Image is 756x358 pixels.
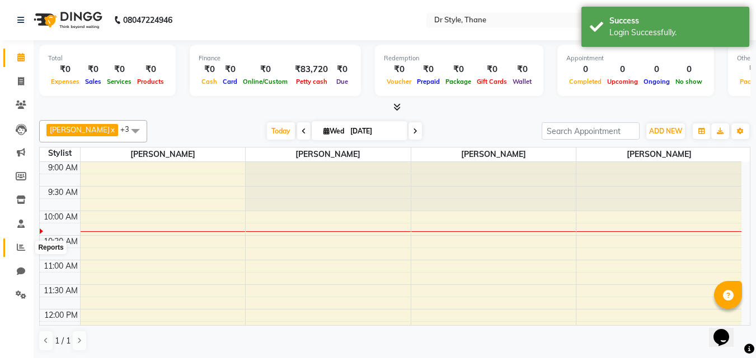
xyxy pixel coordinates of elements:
[199,54,352,63] div: Finance
[81,147,246,161] span: [PERSON_NAME]
[576,147,741,161] span: [PERSON_NAME]
[443,78,474,85] span: Package
[41,236,80,247] div: 10:30 AM
[134,78,167,85] span: Products
[82,78,104,85] span: Sales
[104,78,134,85] span: Services
[566,63,604,76] div: 0
[240,63,290,76] div: ₹0
[41,285,80,297] div: 11:30 AM
[240,78,290,85] span: Online/Custom
[48,63,82,76] div: ₹0
[332,63,352,76] div: ₹0
[50,125,110,134] span: [PERSON_NAME]
[35,241,66,254] div: Reports
[220,63,240,76] div: ₹0
[384,78,414,85] span: Voucher
[474,63,510,76] div: ₹0
[41,211,80,223] div: 10:00 AM
[510,78,534,85] span: Wallet
[290,63,332,76] div: ₹83,720
[384,54,534,63] div: Redemption
[123,4,172,36] b: 08047224946
[267,122,295,140] span: Today
[41,260,80,272] div: 11:00 AM
[104,63,134,76] div: ₹0
[48,78,82,85] span: Expenses
[40,147,80,159] div: Stylist
[29,4,105,36] img: logo
[321,127,347,135] span: Wed
[293,78,330,85] span: Petty cash
[120,125,138,133] span: +3
[199,63,220,76] div: ₹0
[414,63,443,76] div: ₹0
[604,78,641,85] span: Upcoming
[609,27,741,39] div: Login Successfully.
[443,63,474,76] div: ₹0
[134,63,167,76] div: ₹0
[199,78,220,85] span: Cash
[347,123,403,140] input: 2025-09-03
[384,63,414,76] div: ₹0
[641,78,673,85] span: Ongoing
[55,335,71,347] span: 1 / 1
[510,63,534,76] div: ₹0
[604,63,641,76] div: 0
[646,123,685,139] button: ADD NEW
[246,147,411,161] span: [PERSON_NAME]
[673,78,705,85] span: No show
[46,162,80,174] div: 9:00 AM
[48,54,167,63] div: Total
[566,78,604,85] span: Completed
[649,127,682,135] span: ADD NEW
[220,78,240,85] span: Card
[42,309,80,321] div: 12:00 PM
[411,147,576,161] span: [PERSON_NAME]
[566,54,705,63] div: Appointment
[82,63,104,76] div: ₹0
[709,313,745,347] iframe: chat widget
[110,125,115,134] a: x
[474,78,510,85] span: Gift Cards
[46,187,80,198] div: 9:30 AM
[673,63,705,76] div: 0
[641,63,673,76] div: 0
[609,15,741,27] div: Success
[334,78,351,85] span: Due
[542,122,640,140] input: Search Appointment
[414,78,443,85] span: Prepaid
